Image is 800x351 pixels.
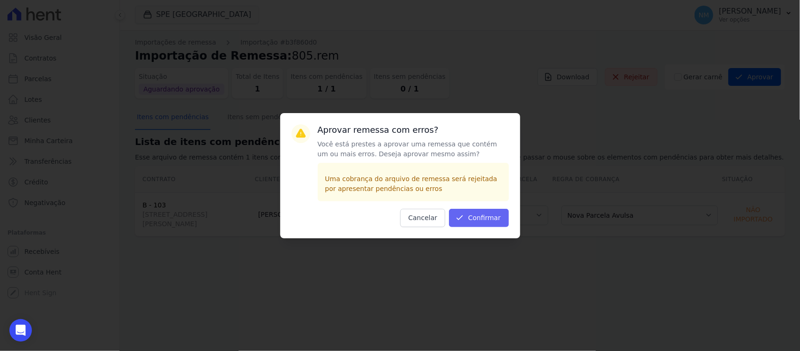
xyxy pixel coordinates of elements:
[318,139,509,159] p: Você está prestes a aprovar uma remessa que contém um ou mais erros. Deseja aprovar mesmo assim?
[9,319,32,342] div: Open Intercom Messenger
[400,209,445,227] button: Cancelar
[318,124,509,136] h3: Aprovar remessa com erros?
[325,174,501,194] p: Uma cobrança do arquivo de remessa será rejeitada por apresentar pendências ou erros
[449,209,509,227] button: Confirmar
